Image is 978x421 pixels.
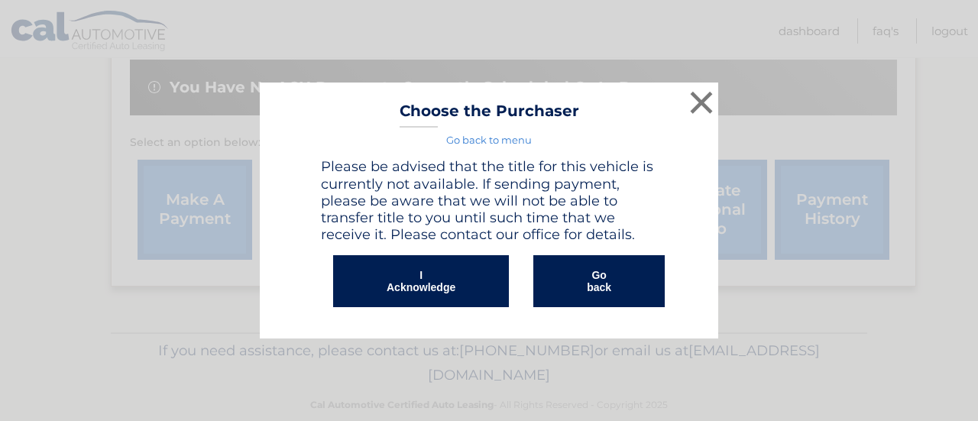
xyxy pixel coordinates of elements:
[446,134,532,146] a: Go back to menu
[321,158,657,243] h4: Please be advised that the title for this vehicle is currently not available. If sending payment,...
[400,102,579,128] h3: Choose the Purchaser
[533,255,665,307] button: Go back
[686,87,717,118] button: ×
[333,255,509,307] button: I Acknowledge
